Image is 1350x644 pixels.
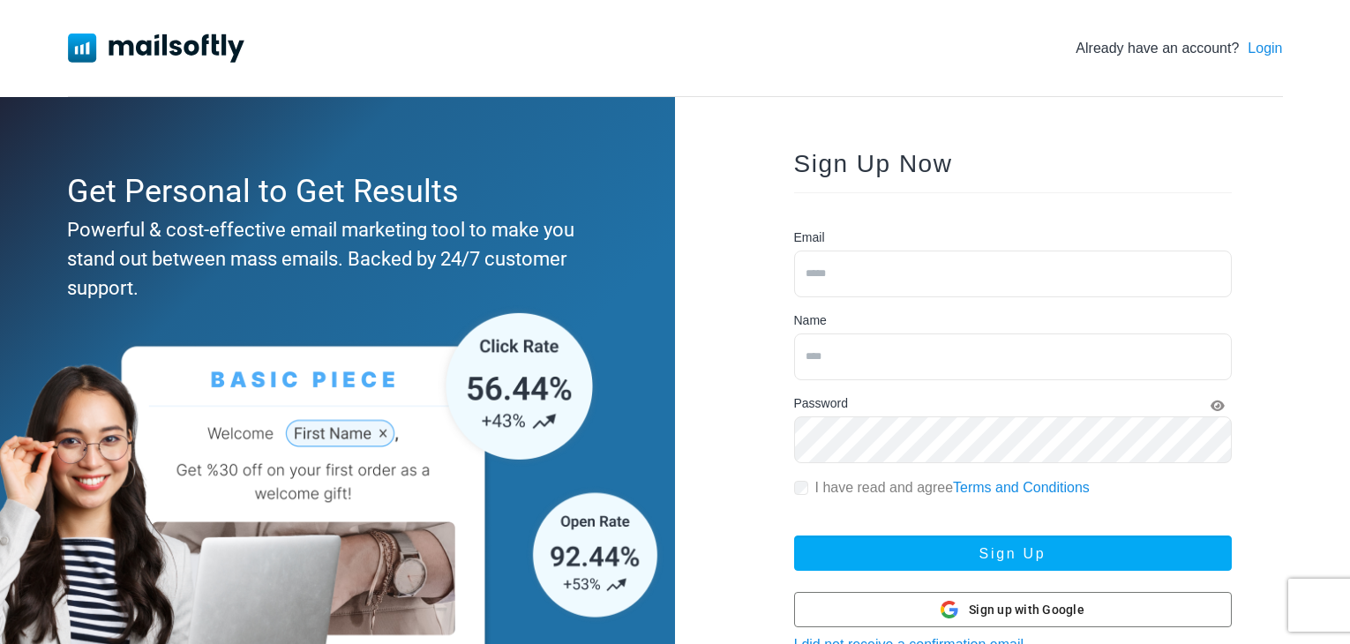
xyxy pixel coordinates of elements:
div: Powerful & cost-effective email marketing tool to make you stand out between mass emails. Backed ... [67,215,600,303]
div: Get Personal to Get Results [67,168,600,215]
span: Sign up with Google [969,601,1084,619]
button: Sign Up [794,535,1232,571]
img: Mailsoftly [68,34,244,62]
a: Terms and Conditions [953,480,1090,495]
label: I have read and agree [815,477,1090,498]
button: Sign up with Google [794,592,1232,627]
label: Email [794,228,825,247]
div: Already have an account? [1076,38,1282,59]
label: Password [794,394,848,413]
span: Sign Up Now [794,150,953,177]
label: Name [794,311,827,330]
a: Login [1248,38,1282,59]
i: Show Password [1211,400,1225,412]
